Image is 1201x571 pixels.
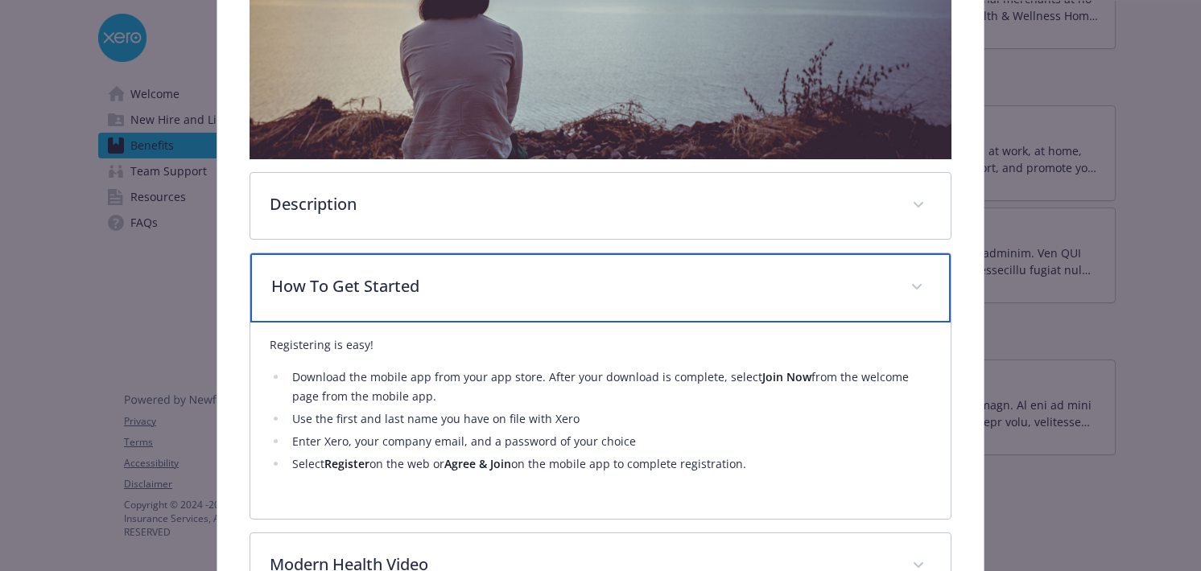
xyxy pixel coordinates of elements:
[444,456,511,471] strong: Agree & Join
[270,192,894,216] p: Description
[287,454,932,474] li: Select on the web or on the mobile app to complete registration.
[250,322,951,519] div: How To Get Started
[762,369,811,384] strong: Join Now
[250,173,951,239] div: Description
[270,335,932,355] p: Registering is easy!
[271,274,892,298] p: How To Get Started
[287,368,932,406] li: Download the mobile app from your app store. After your download is complete, select from the wel...
[250,253,951,322] div: How To Get Started
[324,456,369,471] strong: Register
[287,432,932,451] li: Enter Xero, your company email, and a password of your choice
[287,409,932,429] li: Use the first and last name you have on file with Xero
